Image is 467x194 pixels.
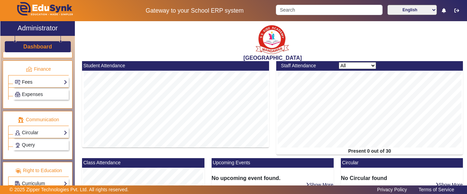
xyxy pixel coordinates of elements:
[212,175,334,181] h6: No upcoming event found.
[415,185,457,194] a: Terms of Service
[15,91,67,98] a: Expenses
[341,158,463,168] mat-card-header: Circular
[15,141,67,149] a: Query
[23,43,52,50] a: Dashboard
[79,55,467,61] h2: [GEOGRAPHIC_DATA]
[8,167,69,174] p: Right to Education
[82,61,269,71] mat-card-header: Student Attendance
[276,5,382,15] input: Search
[212,158,334,168] mat-card-header: Upcoming Events
[0,21,75,36] a: Administrator
[374,185,410,194] a: Privacy Policy
[277,62,335,69] div: Staff Attendance
[22,92,43,97] span: Expenses
[276,148,463,155] div: Present 0 out of 30
[306,182,334,188] a: Show More
[15,92,20,97] img: Payroll.png
[8,66,69,73] p: Finance
[26,66,32,72] img: finance.png
[255,23,290,55] img: b9104f0a-387a-4379-b368-ffa933cda262
[82,158,204,168] mat-card-header: Class Attendance
[435,182,463,188] a: Show More
[15,168,21,174] img: rte.png
[17,24,58,32] h2: Administrator
[10,186,129,193] p: © 2025 Zipper Technologies Pvt. Ltd. All rights reserved.
[15,143,20,148] img: Support-tickets.png
[341,175,463,181] h6: No Circular found
[8,116,69,123] p: Communication
[121,7,269,14] h5: Gateway to your School ERP system
[22,142,35,148] span: Query
[18,117,24,123] img: communication.png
